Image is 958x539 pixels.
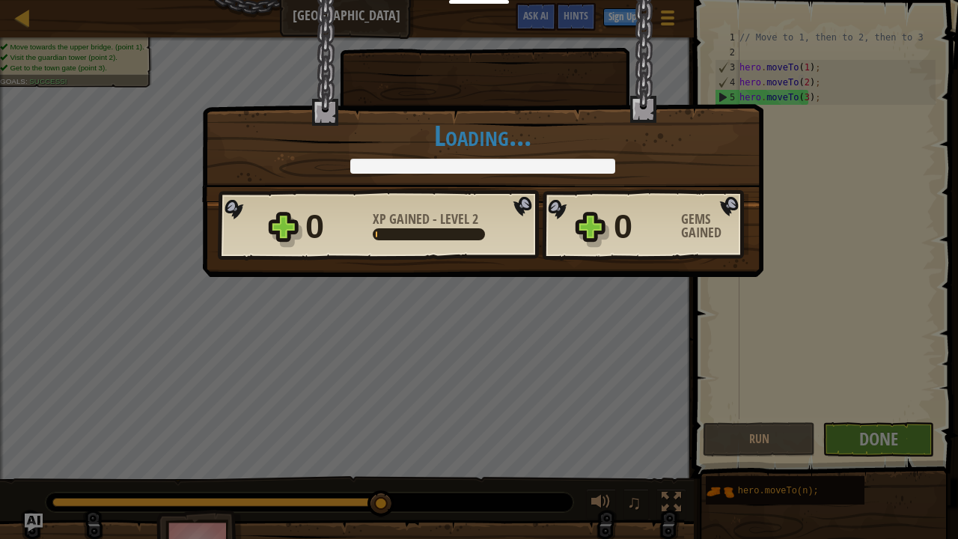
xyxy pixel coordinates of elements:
span: XP Gained [373,210,433,228]
span: 2 [472,210,478,228]
span: Level [437,210,472,228]
div: 0 [614,203,672,251]
div: - [373,213,478,226]
div: 0 [305,203,364,251]
h1: Loading... [218,120,748,151]
div: Gems Gained [681,213,748,240]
